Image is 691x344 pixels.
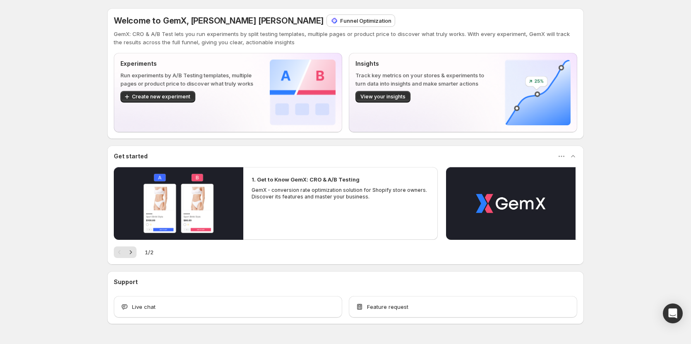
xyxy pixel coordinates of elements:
[252,175,360,184] h2: 1. Get to Know GemX: CRO & A/B Testing
[114,16,324,26] span: Welcome to GemX, [PERSON_NAME] [PERSON_NAME]
[505,60,571,125] img: Insights
[145,248,154,256] span: 1 / 2
[120,71,257,88] p: Run experiments by A/B Testing templates, multiple pages or product price to discover what truly ...
[114,152,148,160] h3: Get started
[355,71,492,88] p: Track key metrics on your stores & experiments to turn data into insights and make smarter actions
[120,91,195,103] button: Create new experiment
[114,278,138,286] h3: Support
[355,60,492,68] p: Insights
[663,303,683,323] div: Open Intercom Messenger
[114,246,137,258] nav: Pagination
[330,17,338,25] img: Funnel Optimization
[340,17,391,25] p: Funnel Optimization
[114,30,577,46] p: GemX: CRO & A/B Test lets you run experiments by split testing templates, multiple pages or produ...
[132,303,156,311] span: Live chat
[132,93,190,100] span: Create new experiment
[270,60,336,125] img: Experiments
[367,303,408,311] span: Feature request
[252,187,429,200] p: GemX - conversion rate optimization solution for Shopify store owners. Discover its features and ...
[446,167,576,240] button: Play video
[355,91,410,103] button: View your insights
[114,167,243,240] button: Play video
[360,93,405,100] span: View your insights
[125,246,137,258] button: Next
[120,60,257,68] p: Experiments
